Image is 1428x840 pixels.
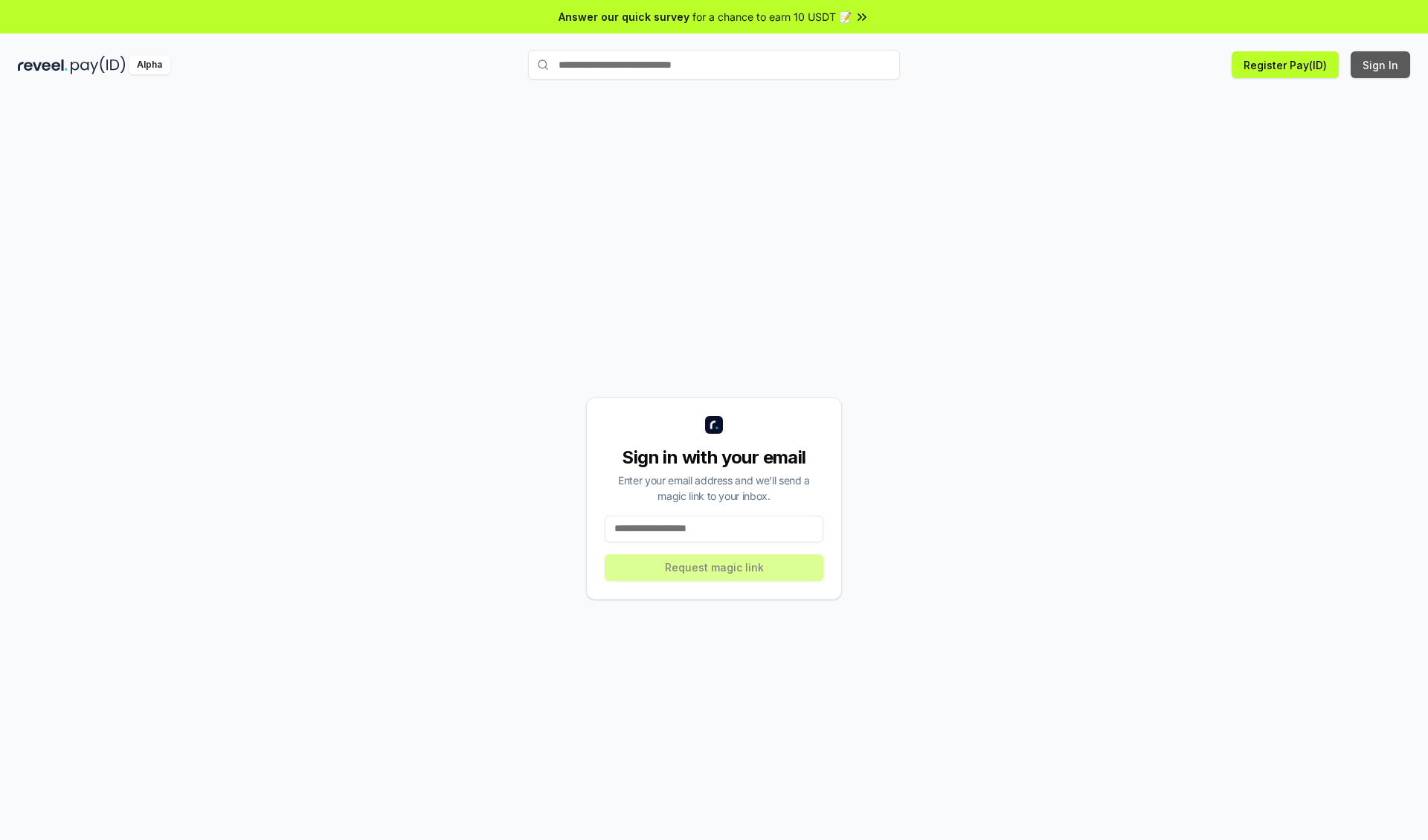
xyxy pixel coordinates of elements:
[129,56,170,74] div: Alpha
[18,56,68,74] img: reveel_dark
[1351,51,1410,78] button: Sign In
[71,56,126,74] img: pay_id
[559,9,689,25] span: Answer our quick survey
[692,9,852,25] span: for a chance to earn 10 USDT 📝
[605,472,823,504] div: Enter your email address and we’ll send a magic link to your inbox.
[1232,51,1339,78] button: Register Pay(ID)
[705,416,723,434] img: logo_small
[605,446,823,469] div: Sign in with your email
